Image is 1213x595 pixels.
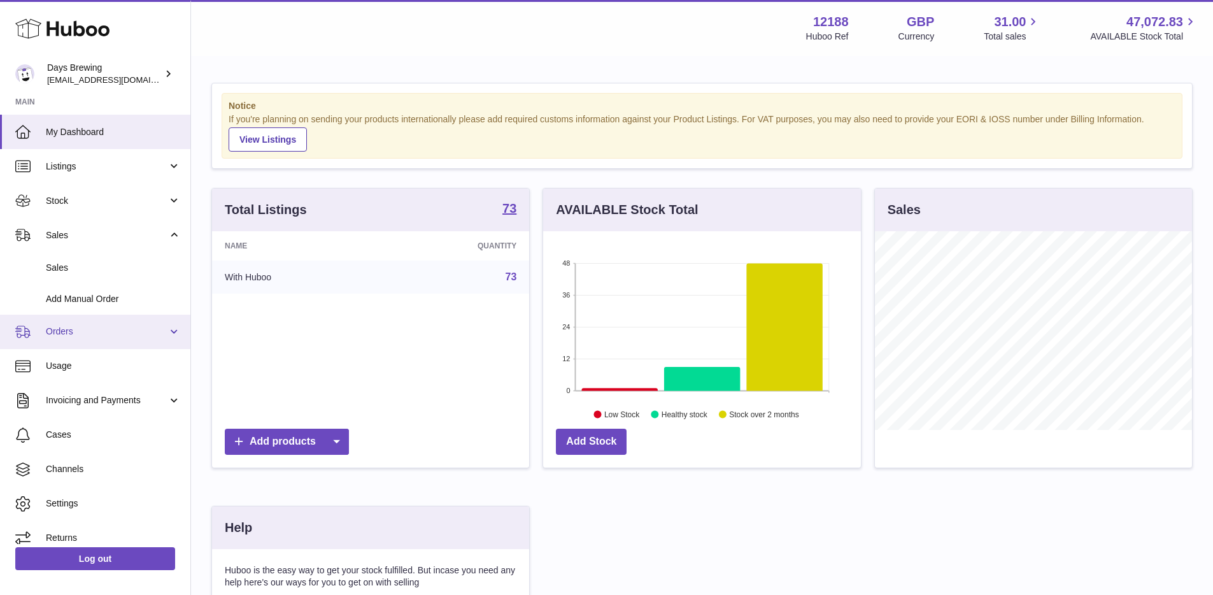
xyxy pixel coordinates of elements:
span: Stock [46,195,167,207]
span: Listings [46,161,167,173]
div: Days Brewing [47,62,162,86]
span: AVAILABLE Stock Total [1090,31,1198,43]
strong: 12188 [813,13,849,31]
a: 73 [506,271,517,282]
img: helena@daysbrewing.com [15,64,34,83]
a: Add Stock [556,429,627,455]
a: 47,072.83 AVAILABLE Stock Total [1090,13,1198,43]
text: 48 [563,259,571,267]
span: Cases [46,429,181,441]
th: Quantity [380,231,529,261]
a: View Listings [229,127,307,152]
text: 12 [563,355,571,362]
span: Returns [46,532,181,544]
td: With Huboo [212,261,380,294]
span: Add Manual Order [46,293,181,305]
span: Usage [46,360,181,372]
strong: 73 [502,202,516,215]
strong: GBP [907,13,934,31]
span: Channels [46,463,181,475]
div: If you're planning on sending your products internationally please add required customs informati... [229,113,1175,152]
span: 47,072.83 [1126,13,1183,31]
text: Low Stock [604,410,640,419]
span: Sales [46,262,181,274]
text: Stock over 2 months [730,410,799,419]
text: 0 [567,387,571,394]
div: Currency [898,31,935,43]
span: Settings [46,498,181,510]
text: Healthy stock [662,410,708,419]
span: Total sales [984,31,1040,43]
span: [EMAIL_ADDRESS][DOMAIN_NAME] [47,75,187,85]
span: Invoicing and Payments [46,394,167,406]
p: Huboo is the easy way to get your stock fulfilled. But incase you need any help here's our ways f... [225,564,516,589]
a: Add products [225,429,349,455]
a: 73 [502,202,516,217]
span: My Dashboard [46,126,181,138]
div: Huboo Ref [806,31,849,43]
text: 36 [563,291,571,299]
h3: Help [225,519,252,536]
text: 24 [563,323,571,331]
h3: Total Listings [225,201,307,219]
a: Log out [15,547,175,570]
a: 31.00 Total sales [984,13,1040,43]
th: Name [212,231,380,261]
span: Orders [46,326,167,338]
span: 31.00 [994,13,1026,31]
h3: AVAILABLE Stock Total [556,201,698,219]
span: Sales [46,229,167,241]
strong: Notice [229,100,1175,112]
h3: Sales [888,201,921,219]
